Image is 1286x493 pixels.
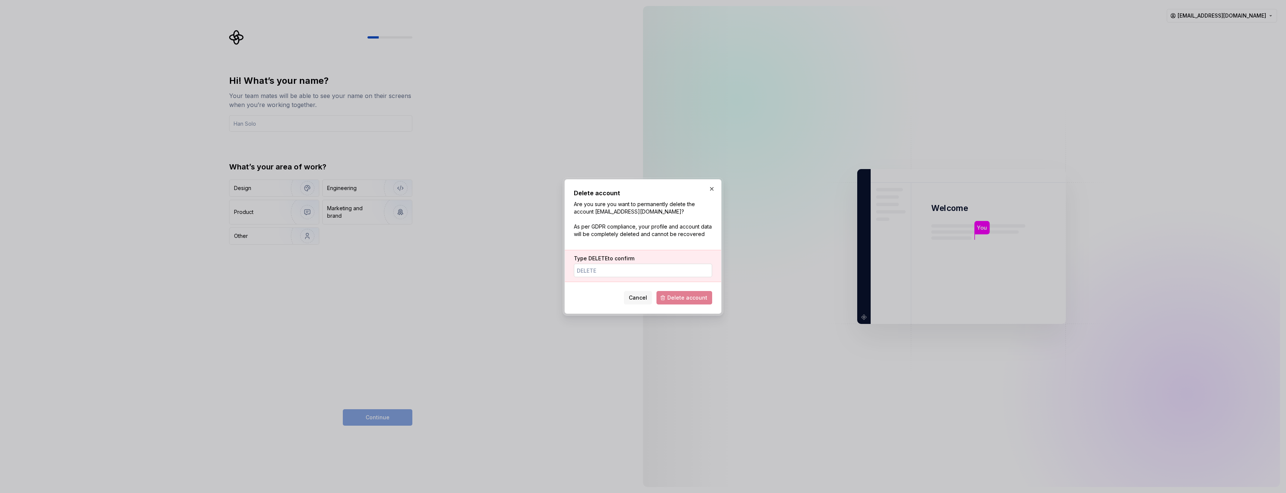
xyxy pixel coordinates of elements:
[574,200,712,238] p: Are you sure you want to permanently delete the account [EMAIL_ADDRESS][DOMAIN_NAME]? As per GDPR...
[588,255,608,261] span: DELETE
[629,294,647,301] span: Cancel
[574,264,712,277] input: DELETE
[624,291,652,304] button: Cancel
[574,255,634,262] label: Type to confirm
[574,189,712,197] h2: Delete account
